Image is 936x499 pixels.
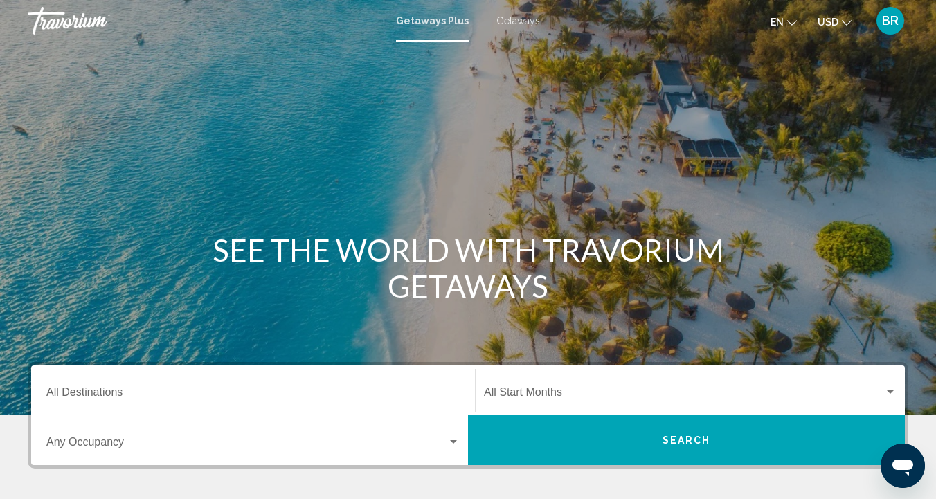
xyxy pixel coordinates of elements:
[663,435,711,446] span: Search
[881,444,925,488] iframe: Botón para iniciar la ventana de mensajería
[771,17,784,28] span: en
[771,12,797,32] button: Change language
[31,365,905,465] div: Search widget
[872,6,908,35] button: User Menu
[208,232,728,304] h1: SEE THE WORLD WITH TRAVORIUM GETAWAYS
[28,7,382,35] a: Travorium
[818,12,852,32] button: Change currency
[818,17,838,28] span: USD
[882,14,899,28] span: BR
[468,415,905,465] button: Search
[496,15,540,26] a: Getaways
[396,15,469,26] a: Getaways Plus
